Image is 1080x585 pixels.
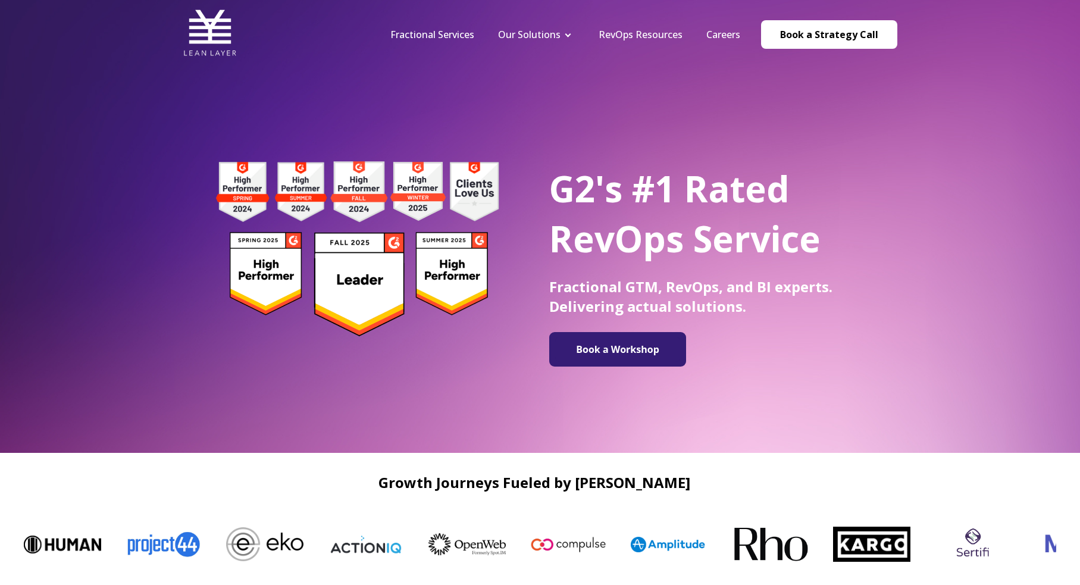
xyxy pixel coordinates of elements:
img: ActionIQ [326,534,403,555]
span: G2's #1 Rated RevOps Service [549,164,821,263]
span: Fractional GTM, RevOps, and BI experts. Delivering actual solutions. [549,277,832,316]
img: Amplitude [630,537,707,552]
a: RevOps Resources [599,28,683,41]
h2: Growth Journeys Fueled by [PERSON_NAME] [12,474,1056,490]
img: sertifi logo [933,522,1010,567]
img: Eko [225,527,302,561]
a: Fractional Services [390,28,474,41]
a: Book a Strategy Call [761,20,897,49]
img: Book a Workshop [555,337,680,362]
img: Human [23,536,100,553]
img: OpenWeb [427,533,505,555]
a: Our Solutions [498,28,561,41]
img: g2 badges [195,158,519,340]
img: Project44 [124,524,201,564]
div: Navigation Menu [378,28,752,41]
a: Careers [706,28,740,41]
img: Rho-logo-square [731,506,808,583]
img: Kargo [832,527,909,561]
img: Compulse [528,524,606,565]
img: Lean Layer Logo [183,6,237,60]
